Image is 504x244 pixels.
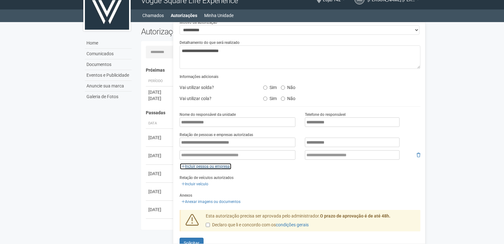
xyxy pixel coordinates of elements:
div: [DATE] [148,134,172,141]
a: Eventos e Publicidade [85,70,132,81]
a: Home [85,38,132,49]
label: Anexos [180,193,192,198]
div: Esta autorização precisa ser aprovada pelo administrador. [201,213,421,231]
label: Relação de veículos autorizados [180,175,234,181]
label: Informações adicionais [180,74,218,80]
label: Não [281,83,295,90]
h2: Autorizações [141,27,276,36]
strong: O prazo de aprovação é de até 48h. [320,213,390,218]
div: [DATE] [148,206,172,213]
a: Chamados [142,11,164,20]
i: Remover [417,153,420,157]
h4: Próximas [146,68,416,73]
a: Minha Unidade [204,11,234,20]
div: [DATE] [148,188,172,195]
input: Declaro que li e concordo com oscondições gerais [206,223,210,227]
a: Autorizações [171,11,197,20]
input: Não [281,86,285,90]
label: Nome do responsável da unidade [180,112,236,117]
a: Incluir pessoa ou empresa [180,163,232,170]
a: Documentos [85,59,132,70]
input: Não [281,97,285,101]
h4: Passadas [146,110,416,115]
label: Não [281,94,295,101]
a: Comunicados [85,49,132,59]
div: [DATE] [148,95,172,102]
div: Vai utilizar solda? [175,83,258,92]
label: Relação de pessoas e empresas autorizadas [180,132,253,138]
label: Telefone do responsável [305,112,346,117]
label: Sim [263,94,277,101]
div: [DATE] [148,170,172,177]
label: Sim [263,83,277,90]
div: [DATE] [148,224,172,231]
th: Data [146,118,174,129]
a: Galeria de Fotos [85,92,132,102]
div: [DATE] [148,89,172,95]
label: Motivo da autorização [180,20,217,25]
div: Vai utilizar cola? [175,94,258,103]
div: [DATE] [148,152,172,159]
a: condições gerais [276,222,309,227]
a: Anexar imagens ou documentos [180,198,242,205]
a: Incluir veículo [180,181,210,187]
label: Declaro que li e concordo com os [206,222,309,228]
th: Período [146,76,174,86]
a: Anuncie sua marca [85,81,132,92]
input: Sim [263,86,267,90]
input: Sim [263,97,267,101]
label: Detalhamento do que será realizado [180,40,240,45]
